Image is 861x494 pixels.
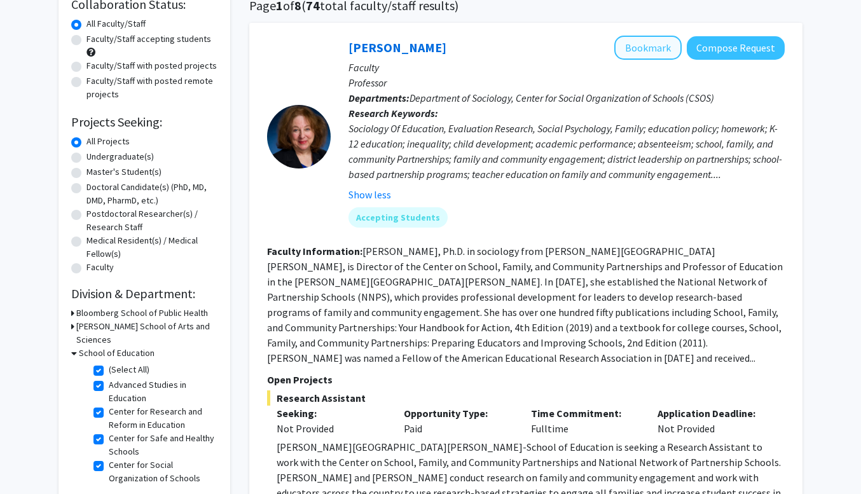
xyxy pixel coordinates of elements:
span: Research Assistant [267,390,785,406]
p: Opportunity Type: [404,406,512,421]
h2: Division & Department: [71,286,217,301]
div: Sociology Of Education, Evaluation Research, Social Psychology, Family; education policy; homewor... [348,121,785,182]
label: Doctoral Candidate(s) (PhD, MD, DMD, PharmD, etc.) [86,181,217,207]
h3: [PERSON_NAME] School of Arts and Sciences [76,320,217,346]
div: Not Provided [648,406,775,436]
p: Application Deadline: [658,406,766,421]
label: Faculty/Staff accepting students [86,32,211,46]
label: Center for Research and Reform in Education [109,405,214,432]
label: Faculty/Staff with posted projects [86,59,217,72]
p: Seeking: [277,406,385,421]
fg-read-more: [PERSON_NAME], Ph.D. in sociology from [PERSON_NAME][GEOGRAPHIC_DATA][PERSON_NAME], is Director o... [267,245,783,364]
div: Fulltime [521,406,649,436]
p: Open Projects [267,372,785,387]
b: Research Keywords: [348,107,438,120]
label: All Faculty/Staff [86,17,146,31]
span: Department of Sociology, Center for Social Organization of Schools (CSOS) [410,92,714,104]
label: Advanced Studies in Education [109,378,214,405]
button: Compose Request to Joyce Epstein [687,36,785,60]
b: Faculty Information: [267,245,362,257]
b: Departments: [348,92,410,104]
p: Time Commitment: [531,406,639,421]
iframe: Chat [10,437,54,484]
h3: Bloomberg School of Public Health [76,306,208,320]
p: Professor [348,75,785,90]
label: Center for Safe and Healthy Schools [109,432,214,458]
label: Faculty [86,261,114,274]
div: Not Provided [277,421,385,436]
label: (Select All) [109,363,149,376]
label: Faculty/Staff with posted remote projects [86,74,217,101]
button: Add Joyce Epstein to Bookmarks [614,36,682,60]
button: Show less [348,187,391,202]
label: Undergraduate(s) [86,150,154,163]
mat-chip: Accepting Students [348,207,448,228]
label: Master's Student(s) [86,165,162,179]
a: [PERSON_NAME] [348,39,446,55]
h3: School of Education [79,346,155,360]
label: All Projects [86,135,130,148]
label: Postdoctoral Researcher(s) / Research Staff [86,207,217,234]
div: Paid [394,406,521,436]
p: Faculty [348,60,785,75]
label: Medical Resident(s) / Medical Fellow(s) [86,234,217,261]
label: Center for Social Organization of Schools [109,458,214,485]
h2: Projects Seeking: [71,114,217,130]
